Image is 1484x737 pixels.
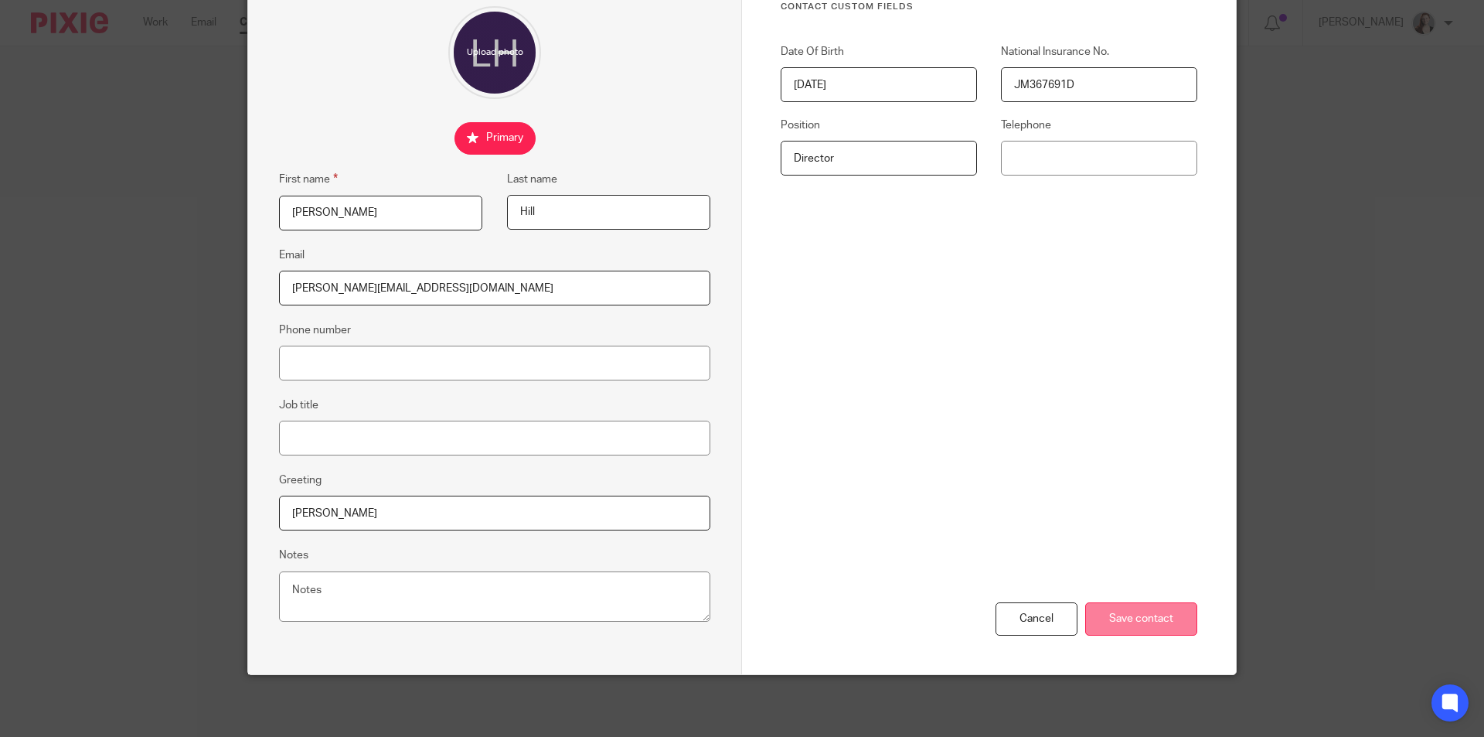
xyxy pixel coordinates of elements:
[781,44,977,60] label: Date Of Birth
[279,170,338,188] label: First name
[279,473,322,488] label: Greeting
[781,1,1197,13] h3: Contact Custom fields
[279,548,308,563] label: Notes
[1001,44,1197,60] label: National Insurance No.
[781,118,977,133] label: Position
[279,247,305,263] label: Email
[1001,118,1197,133] label: Telephone
[1085,602,1197,636] input: Save contact
[507,172,557,187] label: Last name
[996,602,1077,636] div: Cancel
[279,496,710,531] input: e.g. Dear Mrs. Appleseed or Hi Sam
[279,322,351,338] label: Phone number
[279,398,318,413] label: Job title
